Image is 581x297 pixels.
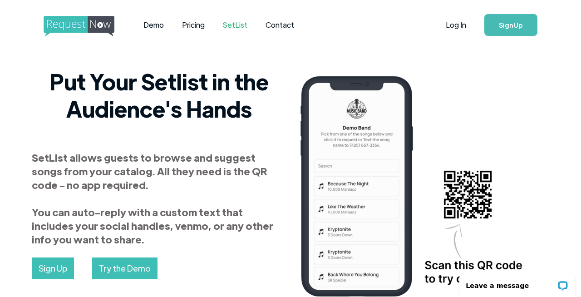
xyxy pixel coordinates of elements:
[484,14,537,36] a: Sign Up
[256,11,303,39] a: Contact
[32,151,273,246] strong: SetList allows guests to browse and suggest songs from your catalog. All they need is the QR code...
[453,268,581,297] iframe: LiveChat chat widget
[92,257,158,279] a: Try the Demo
[44,16,112,34] a: home
[134,11,173,39] a: Demo
[32,68,286,122] h2: Put Your Setlist in the Audience's Hands
[44,16,131,37] img: requestnow logo
[32,257,74,279] a: Sign Up
[214,11,256,39] a: SetList
[173,11,214,39] a: Pricing
[437,9,475,41] a: Log In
